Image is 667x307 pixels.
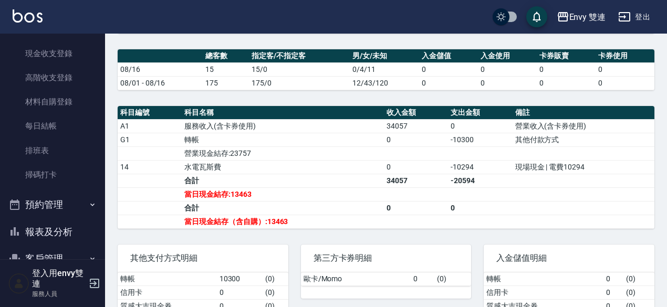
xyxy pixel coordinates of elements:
td: 0 [419,62,478,76]
th: 入金使用 [478,49,537,63]
td: 0 [603,272,623,286]
span: 第三方卡券明細 [314,253,459,263]
button: 登出 [614,7,654,27]
table: a dense table [118,49,654,90]
th: 支出金額 [448,106,512,120]
td: 信用卡 [118,285,217,299]
td: 合計 [182,174,384,187]
td: ( 0 ) [263,285,288,299]
button: save [526,6,547,27]
td: 34057 [384,119,448,133]
td: 水電瓦斯費 [182,160,384,174]
th: 收入金額 [384,106,448,120]
img: Person [8,273,29,294]
td: 0/4/11 [350,62,419,76]
td: 175 [203,76,249,90]
td: 10300 [217,272,263,286]
th: 總客數 [203,49,249,63]
td: 0 [448,119,512,133]
th: 科目編號 [118,106,182,120]
td: 0 [603,285,623,299]
td: ( 0 ) [434,272,471,286]
td: 轉帳 [182,133,384,146]
span: 入金儲值明細 [496,253,642,263]
td: 0 [478,62,537,76]
td: 營業收入(含卡券使用) [513,119,654,133]
td: 14 [118,160,182,174]
td: 歐卡/Momo [301,272,411,286]
td: 營業現金結存:23757 [182,146,384,160]
td: A1 [118,119,182,133]
td: 175/0 [249,76,350,90]
td: 0 [537,76,596,90]
td: 0 [478,76,537,90]
div: Envy 雙連 [569,10,606,24]
td: 其他付款方式 [513,133,654,146]
td: 08/16 [118,62,203,76]
td: 0 [537,62,596,76]
span: 其他支付方式明細 [130,253,276,263]
table: a dense table [118,106,654,229]
td: 0 [217,285,263,299]
td: 服務收入(含卡券使用) [182,119,384,133]
td: -10294 [448,160,512,174]
td: 合計 [182,201,384,215]
p: 服務人員 [32,289,86,299]
td: 12/43/120 [350,76,419,90]
img: Logo [13,9,43,23]
td: 0 [384,201,448,215]
td: 15 [203,62,249,76]
th: 指定客/不指定客 [249,49,350,63]
a: 掃碼打卡 [4,163,101,187]
td: ( 0 ) [623,272,654,286]
td: 信用卡 [484,285,603,299]
button: 客戶管理 [4,245,101,272]
td: 0 [384,160,448,174]
td: 15/0 [249,62,350,76]
table: a dense table [301,272,472,286]
td: 0 [411,272,434,286]
a: 排班表 [4,139,101,163]
td: 0 [596,76,654,90]
td: 轉帳 [484,272,603,286]
td: 0 [384,133,448,146]
td: 當日現金結存:13463 [182,187,384,201]
button: 報表及分析 [4,218,101,246]
td: 0 [419,76,478,90]
h5: 登入用envy雙連 [32,268,86,289]
a: 材料自購登錄 [4,90,101,114]
th: 科目名稱 [182,106,384,120]
td: 當日現金結存（含自購）:13463 [182,215,384,228]
td: 0 [596,62,654,76]
th: 備註 [513,106,654,120]
button: Envy 雙連 [553,6,610,28]
td: 現場現金 | 電費10294 [513,160,654,174]
td: ( 0 ) [263,272,288,286]
td: G1 [118,133,182,146]
td: 34057 [384,174,448,187]
th: 男/女/未知 [350,49,419,63]
a: 高階收支登錄 [4,66,101,90]
td: ( 0 ) [623,285,654,299]
td: -10300 [448,133,512,146]
button: 預約管理 [4,191,101,218]
td: -20594 [448,174,512,187]
td: 0 [448,201,512,215]
td: 轉帳 [118,272,217,286]
td: 08/01 - 08/16 [118,76,203,90]
th: 卡券販賣 [537,49,596,63]
th: 卡券使用 [596,49,654,63]
a: 每日結帳 [4,114,101,138]
th: 入金儲值 [419,49,478,63]
a: 現金收支登錄 [4,41,101,66]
